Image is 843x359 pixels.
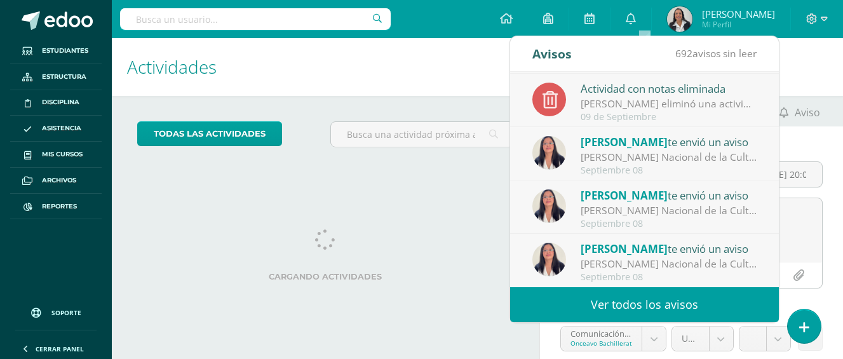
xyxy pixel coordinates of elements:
span: Cerrar panel [36,344,84,353]
img: af3bce2a071dd75594e74c1929a941ec.png [532,136,566,170]
a: Asistencia [10,116,102,142]
a: Ver todos los avisos [510,287,779,322]
a: Comunicación y Lenguaje L3 'compound--Comunicación y Lenguaje L3'Onceavo Bachillerato [561,327,666,351]
h1: Actividades [127,38,524,96]
div: 09 de Septiembre [581,112,757,123]
a: Mis cursos [10,142,102,168]
a: Aviso [765,96,833,126]
input: Busca un usuario... [120,8,391,30]
span: Aviso [795,97,820,128]
a: Reportes [10,194,102,220]
span: [PERSON_NAME] [581,188,668,203]
input: Busca una actividad próxima aquí... [331,122,513,147]
span: avisos sin leer [675,46,757,60]
div: Septiembre 08 [581,219,757,229]
span: Unidad 4 [682,327,699,351]
div: te envió un aviso [581,240,757,257]
div: Palacio Nacional de la Cultura: Buenas tardes y bendiciones. Estimados padres de familia, les adj... [581,203,757,218]
div: te envió un aviso [581,133,757,150]
div: Septiembre 08 [581,165,757,176]
div: te envió un aviso [581,187,757,203]
div: Palacio Nacional de la Cultura: Buenas tardes y bendiciones. Estimados padres de familia, les adj... [581,150,757,165]
span: Disciplina [42,97,79,107]
label: Fecha: [742,147,823,156]
span: Asistencia [42,123,81,133]
span: Mi Perfil [702,19,775,30]
span: 692 [675,46,692,60]
a: Archivos [10,168,102,194]
a: todas las Actividades [137,121,282,146]
span: Reportes [42,201,77,212]
div: Onceavo Bachillerato [570,339,633,348]
span: [PERSON_NAME] [702,8,775,20]
div: Palacio Nacional de la Cultura: Buenas tardes y bendiciones. Estimados padres de familia, les adj... [581,257,757,271]
span: [PERSON_NAME] [581,241,668,256]
label: Cargando actividades [137,272,514,281]
img: af3bce2a071dd75594e74c1929a941ec.png [532,189,566,223]
span: Estudiantes [42,46,88,56]
a: Disciplina [10,90,102,116]
img: 84bb1f6c2faff8a347cedb52224a7f32.png [667,6,692,32]
span: Estructura [42,72,86,82]
a: Estudiantes [10,38,102,64]
span: Soporte [51,308,81,317]
span: Mis cursos [42,149,83,159]
span: [PERSON_NAME] [581,135,668,149]
div: [PERSON_NAME] eliminó una actividad en Formación Ciudadana 6 A Sexto Primaria [581,97,757,111]
a: Unidad 4 [672,327,732,351]
div: Actividad con notas eliminada [581,80,757,97]
div: Comunicación y Lenguaje L3 'compound--Comunicación y Lenguaje L3' [570,327,633,339]
div: Septiembre 08 [581,272,757,283]
a: Estructura [10,64,102,90]
span: Archivos [42,175,76,186]
img: af3bce2a071dd75594e74c1929a941ec.png [532,243,566,276]
div: Avisos [532,36,572,71]
a: Soporte [15,295,97,327]
input: Fecha de entrega [743,162,822,187]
